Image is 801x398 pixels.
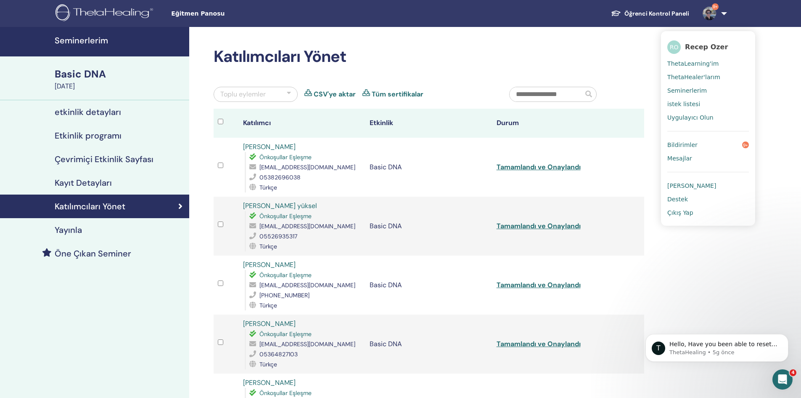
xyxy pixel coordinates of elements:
th: Durum [492,109,619,138]
span: 05364827103 [259,350,298,358]
a: RORecep Ozer [667,37,749,57]
td: Basic DNA [365,197,492,256]
a: [PERSON_NAME] [243,378,296,387]
span: 05526935317 [259,232,297,240]
span: RO [667,40,681,54]
img: logo.png [56,4,156,23]
span: [EMAIL_ADDRESS][DOMAIN_NAME] [259,163,355,171]
a: [PERSON_NAME] [243,260,296,269]
a: [PERSON_NAME] [667,179,749,192]
img: default.jpg [703,7,716,20]
span: Türkçe [259,184,277,191]
a: [PERSON_NAME] yüksel [243,201,317,210]
ul: 9+ [661,31,755,226]
span: 9+ [712,3,719,10]
td: Basic DNA [365,315,492,374]
span: [EMAIL_ADDRESS][DOMAIN_NAME] [259,281,355,289]
h2: Katılımcıları Yönet [214,47,644,67]
span: 9+ [742,142,749,148]
h4: Katılımcıları Yönet [55,201,125,211]
a: Destek [667,192,749,206]
iframe: Intercom notifications mesaj [633,316,801,375]
span: [PERSON_NAME] [667,182,716,190]
a: ThetaLearning'im [667,57,749,70]
span: 05382696038 [259,174,301,181]
span: Mesajlar [667,155,692,162]
a: istek listesi [667,97,749,111]
a: [PERSON_NAME] [243,319,296,328]
a: Tüm sertifikalar [372,89,423,99]
td: Basic DNA [365,256,492,315]
span: ThetaLearning'im [667,60,719,67]
a: Öğrenci Kontrol Paneli [604,6,696,21]
h4: Etkinlik programı [55,131,122,141]
a: Tamamlandı ve Onaylandı [497,163,581,171]
a: Uygulayıcı Olun [667,111,749,124]
span: Önkoşullar Eşleşme [259,389,312,397]
a: Tamamlandı ve Onaylandı [497,280,581,289]
span: Önkoşullar Eşleşme [259,330,312,338]
div: [DATE] [55,81,184,91]
span: Eğitmen Panosu [171,9,297,18]
span: Önkoşullar Eşleşme [259,212,312,220]
span: istek listesi [667,100,700,108]
div: Toplu eylemler [220,89,266,99]
h4: etkinlik detayları [55,107,121,117]
span: Çıkış Yap [667,209,693,216]
span: [EMAIL_ADDRESS][DOMAIN_NAME] [259,222,355,230]
h4: Öne Çıkan Seminer [55,248,131,259]
span: Seminerlerim [667,87,707,94]
span: Önkoşullar Eşleşme [259,153,312,161]
span: Destek [667,195,688,203]
a: ThetaHealer'larım [667,70,749,84]
div: Basic DNA [55,67,184,81]
span: Bildirimler [667,141,698,149]
h4: Kayıt Detayları [55,178,112,188]
a: CSV'ye aktar [314,89,356,99]
h4: Çevrimiçi Etkinlik Sayfası [55,154,153,164]
th: Etkinlik [365,109,492,138]
a: [PERSON_NAME] [243,142,296,151]
span: Türkçe [259,361,277,368]
span: ThetaHealer'larım [667,73,720,81]
th: Katılımcı [239,109,365,138]
span: Türkçe [259,243,277,250]
a: Tamamlandı ve Onaylandı [497,339,581,348]
iframe: Intercom live chat [772,369,793,390]
a: Bildirimler9+ [667,138,749,152]
h4: Yayınla [55,225,82,235]
span: Önkoşullar Eşleşme [259,271,312,279]
span: Uygulayıcı Olun [667,114,714,121]
a: Basic DNA[DATE] [50,67,189,91]
td: Basic DNA [365,138,492,197]
span: [EMAIL_ADDRESS][DOMAIN_NAME] [259,340,355,348]
a: Çıkış Yap [667,206,749,219]
img: graduation-cap-white.svg [611,10,621,17]
span: Recep Ozer [685,43,728,51]
span: [PHONE_NUMBER] [259,291,309,299]
a: Seminerlerim [667,84,749,97]
a: Tamamlandı ve Onaylandı [497,222,581,230]
h4: Seminerlerim [55,35,184,45]
a: Mesajlar [667,152,749,165]
span: Türkçe [259,302,277,309]
span: 4 [790,369,796,376]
